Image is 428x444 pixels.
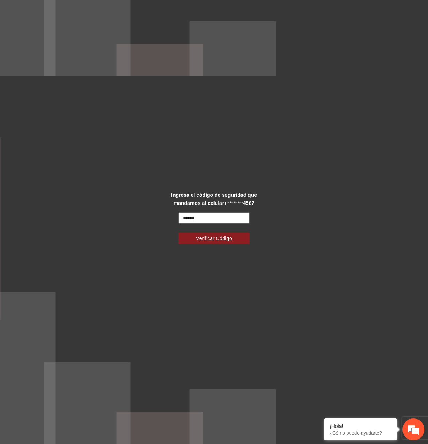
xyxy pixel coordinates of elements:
div: Chatee con nosotros ahora [38,37,123,47]
textarea: Escriba su mensaje y pulse “Intro” [4,199,139,225]
p: ¿Cómo puedo ayudarte? [329,430,392,436]
strong: Ingresa el código de seguridad que mandamos al celular +********4587 [171,192,257,206]
div: Minimizar ventana de chat en vivo [120,4,137,21]
div: ¡Hola! [329,423,392,429]
span: Verificar Código [196,234,232,242]
span: Estamos en línea. [42,97,101,171]
button: Verificar Código [178,233,250,244]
